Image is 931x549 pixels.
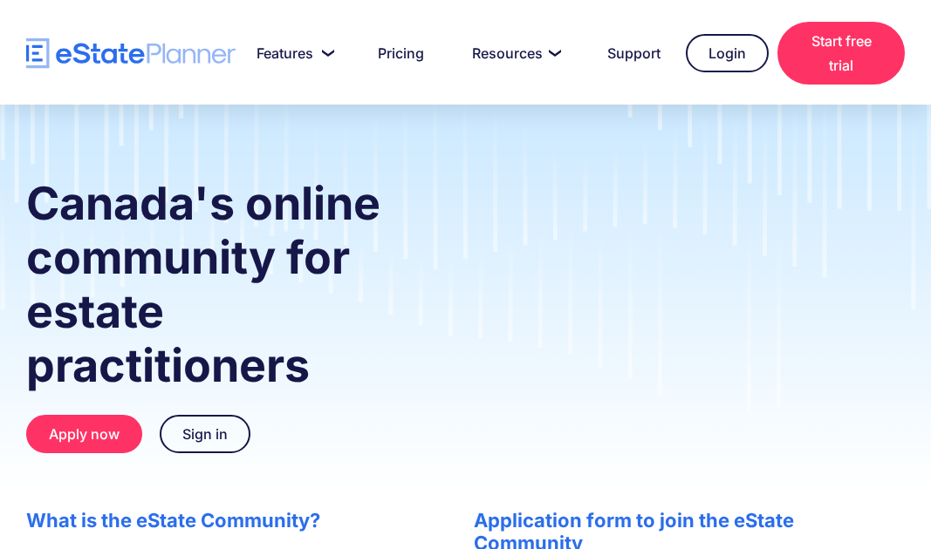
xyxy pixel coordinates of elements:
[777,22,905,85] a: Start free trial
[26,415,142,453] a: Apply now
[26,38,236,69] a: home
[26,176,380,393] strong: Canada's online community for estate practitioners
[586,36,678,71] a: Support
[236,36,348,71] a: Features
[160,415,250,453] a: Sign in
[451,36,578,71] a: Resources
[686,34,769,72] a: Login
[357,36,442,71] a: Pricing
[26,509,439,532] h2: What is the eState Community?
